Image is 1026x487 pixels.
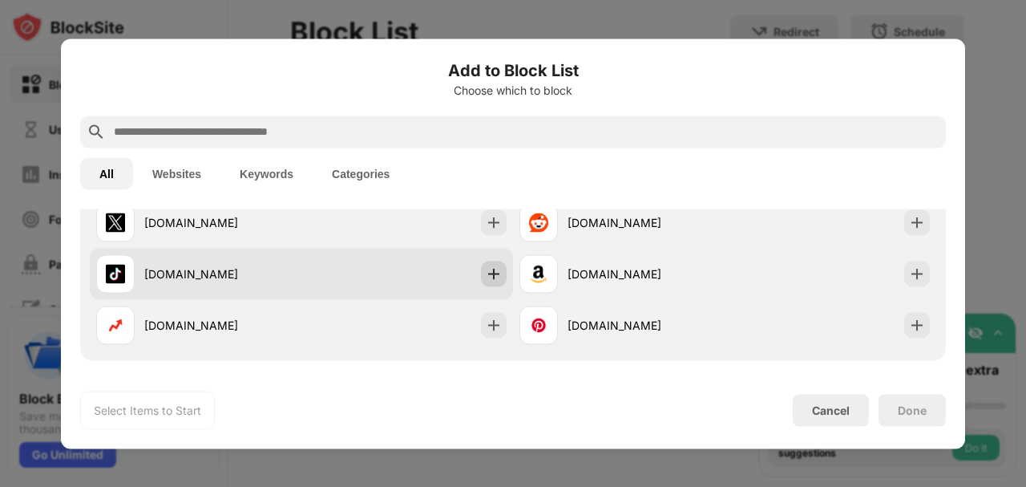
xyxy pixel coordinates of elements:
[220,157,313,189] button: Keywords
[80,58,946,82] h6: Add to Block List
[529,264,548,283] img: favicons
[94,402,201,418] div: Select Items to Start
[80,83,946,96] div: Choose which to block
[144,266,301,282] div: [DOMAIN_NAME]
[568,266,725,282] div: [DOMAIN_NAME]
[313,157,409,189] button: Categories
[529,213,548,232] img: favicons
[568,214,725,231] div: [DOMAIN_NAME]
[898,404,927,416] div: Done
[144,317,301,334] div: [DOMAIN_NAME]
[87,122,106,141] img: search.svg
[106,213,125,232] img: favicons
[106,315,125,335] img: favicons
[812,404,850,417] div: Cancel
[106,264,125,283] img: favicons
[568,317,725,334] div: [DOMAIN_NAME]
[80,157,133,189] button: All
[133,157,220,189] button: Websites
[144,214,301,231] div: [DOMAIN_NAME]
[529,315,548,335] img: favicons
